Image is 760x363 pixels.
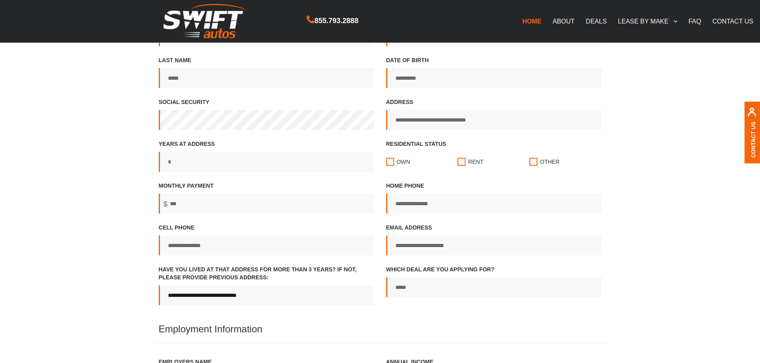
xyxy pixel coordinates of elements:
input: Residential statusOwnRentOther [529,152,537,172]
span: 855.793.2888 [314,15,358,27]
input: Which Deal Are You Applying For? [386,277,602,297]
label: Email address [386,224,602,255]
label: Social Security [159,98,374,130]
a: Contact Us [750,122,756,158]
input: Residential statusOwnRentOther [386,152,394,172]
input: Social Security [159,110,374,130]
input: Email address [386,235,602,255]
label: Which Deal Are You Applying For? [386,265,602,297]
img: Swift Autos [164,4,247,39]
label: Monthly Payment [159,182,374,214]
a: FAQ [683,13,707,29]
input: Address [386,110,602,130]
span: Own [397,158,410,166]
input: Years at address [159,152,374,172]
label: Home Phone [386,182,602,214]
a: LEASE BY MAKE [612,13,683,29]
input: Residential statusOwnRentOther [458,152,466,172]
input: Monthly Payment [159,194,374,214]
input: Have you lived at that address for more than 3 years? If not, Please provide previous address: [159,285,374,305]
input: Cell Phone [159,235,374,255]
a: 855.793.2888 [307,18,358,24]
label: Residential status [386,140,602,172]
label: Date of birth [386,56,602,88]
a: CONTACT US [707,13,759,29]
label: Address [386,98,602,130]
label: Years at address [159,140,374,172]
a: DEALS [580,13,612,29]
input: Home Phone [386,194,602,214]
label: Cell Phone [159,224,374,255]
a: HOME [517,13,547,29]
label: Have you lived at that address for more than 3 years? If not, Please provide previous address: [159,265,374,305]
h4: Employment Information [153,324,608,343]
input: Date of birth [386,68,602,88]
a: ABOUT [547,13,580,29]
span: Rent [468,158,484,166]
input: Last Name [159,68,374,88]
img: contact us, iconuser [747,108,756,122]
span: Other [540,158,560,166]
label: Last Name [159,56,374,88]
